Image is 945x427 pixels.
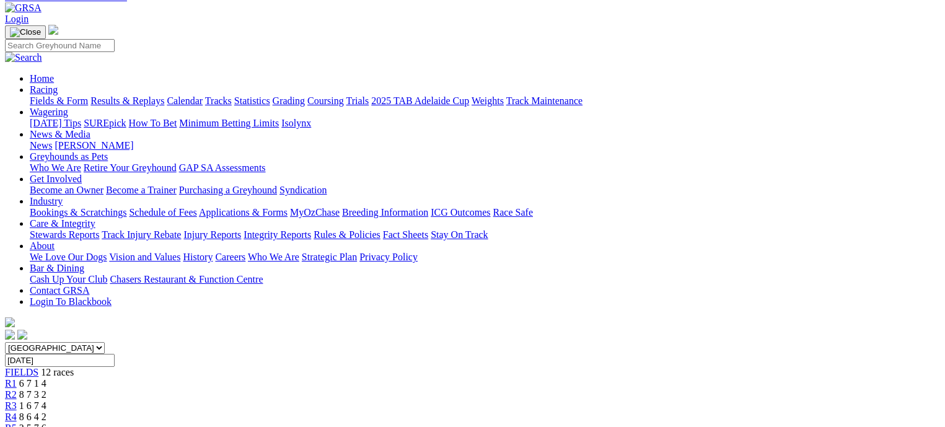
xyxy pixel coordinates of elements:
a: Weights [472,95,504,106]
div: Greyhounds as Pets [30,162,940,174]
a: GAP SA Assessments [179,162,266,173]
div: News & Media [30,140,940,151]
a: Login To Blackbook [30,296,112,307]
a: Tracks [205,95,232,106]
a: Coursing [307,95,344,106]
img: Close [10,27,41,37]
a: Schedule of Fees [129,207,196,218]
span: 12 races [41,367,74,377]
img: logo-grsa-white.png [48,25,58,35]
input: Search [5,39,115,52]
img: facebook.svg [5,330,15,340]
a: Fields & Form [30,95,88,106]
a: Rules & Policies [314,229,380,240]
a: News [30,140,52,151]
a: Get Involved [30,174,82,184]
div: Get Involved [30,185,940,196]
a: We Love Our Dogs [30,252,107,262]
div: Wagering [30,118,940,129]
a: Breeding Information [342,207,428,218]
a: Bar & Dining [30,263,84,273]
a: News & Media [30,129,90,139]
a: Calendar [167,95,203,106]
a: Trials [346,95,369,106]
a: R1 [5,378,17,389]
a: SUREpick [84,118,126,128]
img: logo-grsa-white.png [5,317,15,327]
a: Who We Are [248,252,299,262]
a: Wagering [30,107,68,117]
a: Grading [273,95,305,106]
a: Login [5,14,29,24]
a: Care & Integrity [30,218,95,229]
button: Toggle navigation [5,25,46,39]
a: R2 [5,389,17,400]
a: Racing [30,84,58,95]
a: Strategic Plan [302,252,357,262]
a: Track Maintenance [506,95,582,106]
div: Racing [30,95,940,107]
a: R3 [5,400,17,411]
a: Applications & Forms [199,207,288,218]
a: R4 [5,412,17,422]
a: Contact GRSA [30,285,89,296]
a: [DATE] Tips [30,118,81,128]
a: Chasers Restaurant & Function Centre [110,274,263,284]
img: Search [5,52,42,63]
a: Who We Are [30,162,81,173]
a: Privacy Policy [359,252,418,262]
a: FIELDS [5,367,38,377]
a: Statistics [234,95,270,106]
a: Fact Sheets [383,229,428,240]
a: Injury Reports [183,229,241,240]
a: Integrity Reports [244,229,311,240]
div: Industry [30,207,940,218]
a: Race Safe [493,207,532,218]
a: Become a Trainer [106,185,177,195]
a: Stewards Reports [30,229,99,240]
a: ICG Outcomes [431,207,490,218]
a: Minimum Betting Limits [179,118,279,128]
a: Greyhounds as Pets [30,151,108,162]
a: Industry [30,196,63,206]
a: Syndication [279,185,327,195]
a: Retire Your Greyhound [84,162,177,173]
a: Bookings & Scratchings [30,207,126,218]
a: How To Bet [129,118,177,128]
span: 8 7 3 2 [19,389,46,400]
a: Isolynx [281,118,311,128]
div: Bar & Dining [30,274,940,285]
img: GRSA [5,2,42,14]
a: Careers [215,252,245,262]
span: 8 6 4 2 [19,412,46,422]
a: History [183,252,213,262]
a: Home [30,73,54,84]
img: twitter.svg [17,330,27,340]
a: Become an Owner [30,185,103,195]
div: Care & Integrity [30,229,940,240]
a: 2025 TAB Adelaide Cup [371,95,469,106]
a: About [30,240,55,251]
a: Vision and Values [109,252,180,262]
a: Track Injury Rebate [102,229,181,240]
input: Select date [5,354,115,367]
span: 1 6 7 4 [19,400,46,411]
a: Stay On Track [431,229,488,240]
a: Purchasing a Greyhound [179,185,277,195]
a: [PERSON_NAME] [55,140,133,151]
a: MyOzChase [290,207,340,218]
a: Cash Up Your Club [30,274,107,284]
a: Results & Replays [90,95,164,106]
span: 6 7 1 4 [19,378,46,389]
div: About [30,252,940,263]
